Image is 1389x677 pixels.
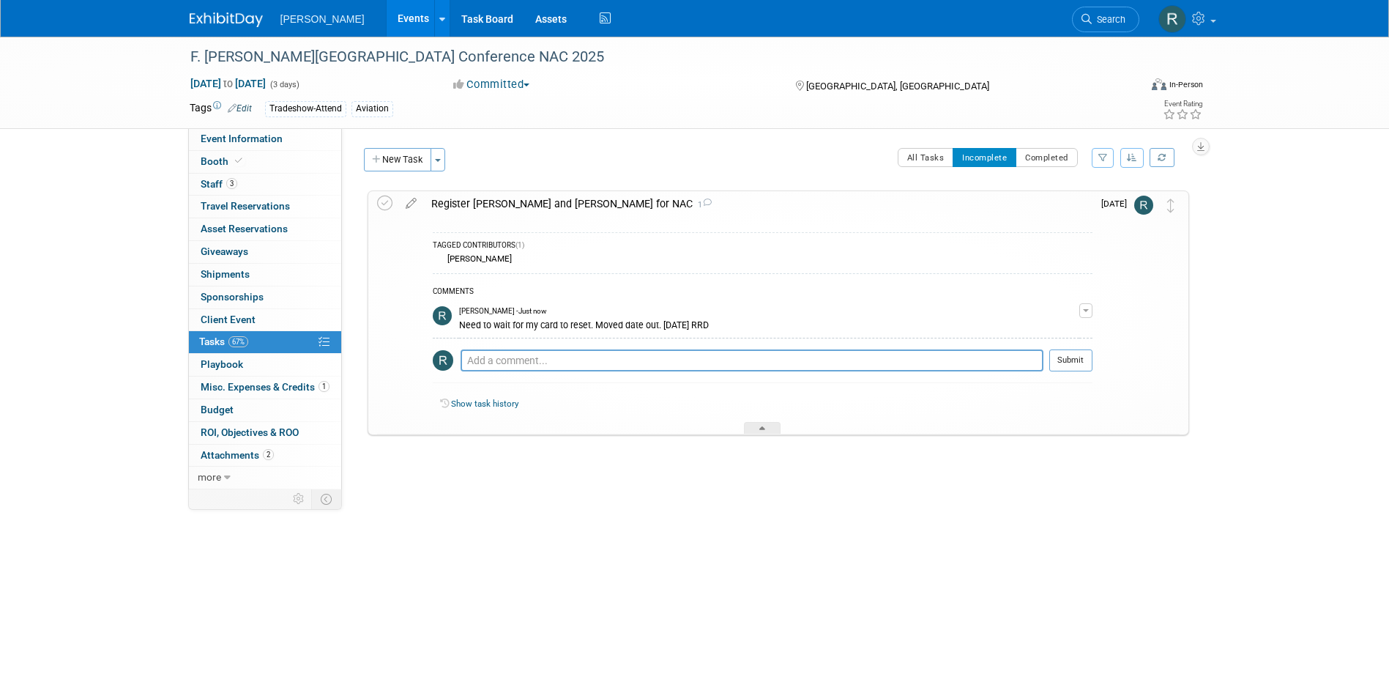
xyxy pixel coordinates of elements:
[189,241,341,263] a: Giveaways
[459,306,546,317] span: [PERSON_NAME] - Just now
[1158,5,1186,33] img: Rebecca Deis
[189,218,341,240] a: Asset Reservations
[185,44,1117,70] div: F. [PERSON_NAME][GEOGRAPHIC_DATA] Conference NAC 2025
[235,157,242,165] i: Booth reservation complete
[201,449,274,461] span: Attachments
[398,197,424,210] a: edit
[1049,349,1092,371] button: Submit
[201,245,248,257] span: Giveaways
[806,81,989,92] span: [GEOGRAPHIC_DATA], [GEOGRAPHIC_DATA]
[1152,78,1166,90] img: Format-Inperson.png
[1101,199,1134,209] span: [DATE]
[280,13,365,25] span: [PERSON_NAME]
[433,350,453,371] img: Rebecca Deis
[201,223,288,234] span: Asset Reservations
[199,336,248,347] span: Tasks
[201,155,245,167] span: Booth
[459,317,1079,331] div: Need to wait for my card to reset. Moved date out. [DATE] RRD
[515,241,524,249] span: (1)
[1053,76,1204,98] div: Event Format
[190,12,263,27] img: ExhibitDay
[693,200,712,210] span: 1
[311,489,341,508] td: Toggle Event Tabs
[189,354,341,376] a: Playbook
[190,77,267,90] span: [DATE] [DATE]
[319,381,329,392] span: 1
[189,467,341,489] a: more
[424,191,1092,216] div: Register [PERSON_NAME] and [PERSON_NAME] for NAC
[228,336,248,347] span: 67%
[190,100,252,117] td: Tags
[201,381,329,393] span: Misc. Expenses & Credits
[189,151,341,173] a: Booth
[269,80,299,89] span: (3 days)
[448,77,535,92] button: Committed
[1134,196,1153,215] img: Rebecca Deis
[201,404,234,415] span: Budget
[189,309,341,331] a: Client Event
[201,426,299,438] span: ROI, Objectives & ROO
[1072,7,1139,32] a: Search
[1016,148,1078,167] button: Completed
[189,196,341,218] a: Travel Reservations
[433,306,452,325] img: Rebecca Deis
[364,148,431,171] button: New Task
[189,331,341,353] a: Tasks67%
[189,377,341,399] a: Misc. Expenses & Credits1
[1150,148,1174,167] a: Refresh
[433,240,1092,253] div: TAGGED CONTRIBUTORS
[1092,14,1125,25] span: Search
[189,286,341,308] a: Sponsorships
[201,358,243,370] span: Playbook
[433,285,1092,300] div: COMMENTS
[226,178,237,189] span: 3
[201,291,264,303] span: Sponsorships
[228,103,252,114] a: Edit
[189,264,341,286] a: Shipments
[286,489,312,508] td: Personalize Event Tab Strip
[189,128,341,150] a: Event Information
[1163,100,1202,108] div: Event Rating
[451,399,518,409] a: Show task history
[351,101,393,116] div: Aviation
[189,174,341,196] a: Staff3
[189,399,341,421] a: Budget
[1167,199,1174,212] i: Move task
[189,422,341,444] a: ROI, Objectives & ROO
[189,445,341,467] a: Attachments2
[201,268,250,280] span: Shipments
[1169,79,1203,90] div: In-Person
[201,178,237,190] span: Staff
[221,78,235,89] span: to
[201,314,256,325] span: Client Event
[444,254,512,264] div: [PERSON_NAME]
[201,133,283,144] span: Event Information
[198,471,221,483] span: more
[201,200,290,212] span: Travel Reservations
[898,148,954,167] button: All Tasks
[953,148,1016,167] button: Incomplete
[263,449,274,460] span: 2
[265,101,346,116] div: Tradeshow-Attend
